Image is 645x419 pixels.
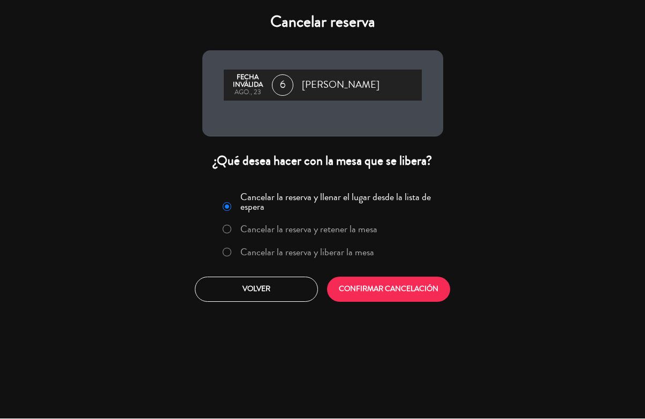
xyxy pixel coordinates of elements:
label: Cancelar la reserva y liberar la mesa [240,248,374,257]
div: ago., 23 [229,89,267,97]
span: [PERSON_NAME] [302,78,380,94]
span: 6 [272,75,293,96]
h4: Cancelar reserva [202,13,443,32]
label: Cancelar la reserva y retener la mesa [240,225,377,234]
label: Cancelar la reserva y llenar el lugar desde la lista de espera [240,193,436,212]
div: Fecha inválida [229,74,267,89]
div: ¿Qué desea hacer con la mesa que se libera? [202,153,443,170]
button: CONFIRMAR CANCELACIÓN [327,277,450,302]
button: Volver [195,277,318,302]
